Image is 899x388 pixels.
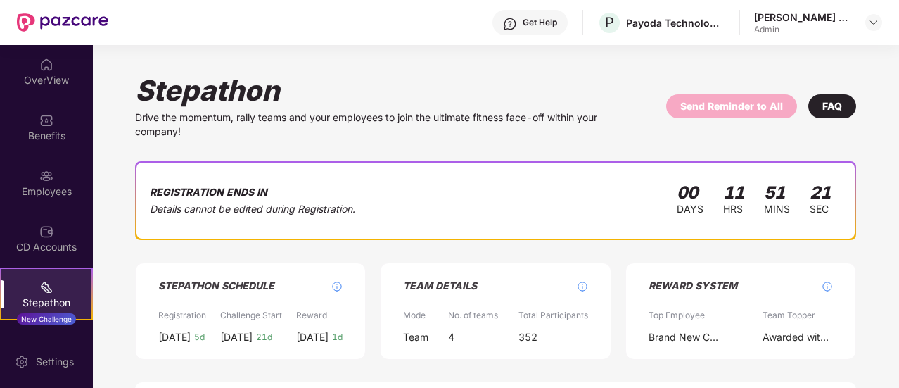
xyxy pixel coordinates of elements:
[649,311,705,320] div: Top Employee
[150,201,355,218] div: Details cannot be edited during Registration.
[403,330,428,345] div: Team
[296,311,327,320] div: Reward
[723,184,744,201] div: 11
[649,330,719,345] div: Brand New Cycle & Trophy
[764,201,790,217] div: MINS
[754,11,853,24] div: [PERSON_NAME] Karuvathil [PERSON_NAME]
[822,99,842,114] div: FAQ
[868,17,879,28] img: svg+xml;base64,PHN2ZyBpZD0iRHJvcGRvd24tMzJ4MzIiIHhtbG5zPSJodHRwOi8vd3d3LnczLm9yZy8yMDAwL3N2ZyIgd2...
[39,113,53,127] img: svg+xml;base64,PHN2ZyBpZD0iQmVuZWZpdHMiIHhtbG5zPSJodHRwOi8vd3d3LnczLm9yZy8yMDAwL3N2ZyIgd2lkdGg9Ij...
[135,111,604,139] div: Drive the momentum, rally teams and your employees to join the ultimate fitness face-off within y...
[1,296,91,310] div: Stepathon
[158,311,206,320] div: Registration
[518,311,588,320] div: Total Participants
[15,355,29,369] img: svg+xml;base64,PHN2ZyBpZD0iU2V0dGluZy0yMHgyMCIgeG1sbnM9Imh0dHA6Ly93d3cudzMub3JnLzIwMDAvc3ZnIiB3aW...
[17,313,76,325] div: New Challenge
[332,333,343,342] span: 1d
[135,73,604,108] div: Stepathon
[518,330,537,345] div: 352
[822,281,833,292] img: svg+xml;base64,PHN2ZyBpZD0iSW5mb18tXzMyeDMyIiBkYXRhLW5hbWU9IkluZm8gLSAzMngzMiIgeG1sbnM9Imh0dHA6Ly...
[39,169,53,183] img: svg+xml;base64,PHN2ZyBpZD0iRW1wbG95ZWVzIiB4bWxucz0iaHR0cDovL3d3dy53My5vcmcvMjAwMC9zdmciIHdpZHRoPS...
[194,333,205,342] span: 5d
[626,16,725,30] div: Payoda Technologies
[296,330,329,345] div: [DATE]
[39,58,53,72] img: svg+xml;base64,PHN2ZyBpZD0iSG9tZSIgeG1sbnM9Imh0dHA6Ly93d3cudzMub3JnLzIwMDAvc3ZnIiB3aWR0aD0iMjAiIG...
[680,99,783,114] div: Send Reminder to All
[150,184,355,201] div: REGISTRATION ENDS IN
[763,311,815,320] div: Team Topper
[220,330,253,345] div: [DATE]
[158,277,274,294] div: Stepathon Schedule
[764,184,790,201] div: 51
[448,311,498,320] div: No. of teams
[403,311,426,320] div: Mode
[158,330,191,345] div: [DATE]
[403,277,477,294] div: Team Details
[649,277,737,294] div: Reward System
[503,17,517,31] img: svg+xml;base64,PHN2ZyBpZD0iSGVscC0zMngzMiIgeG1sbnM9Imh0dHA6Ly93d3cudzMub3JnLzIwMDAvc3ZnIiB3aWR0aD...
[754,24,853,35] div: Admin
[448,330,454,345] div: 4
[220,311,282,320] div: Challenge Start
[810,201,831,217] div: SEC
[331,281,343,292] img: svg+xml;base64,PHN2ZyBpZD0iSW5mb18tXzMyeDMyIiBkYXRhLW5hbWU9IkluZm8gLSAzMngzMiIgeG1sbnM9Imh0dHA6Ly...
[577,281,588,292] img: svg+xml;base64,PHN2ZyBpZD0iSW5mb18tXzMyeDMyIiBkYXRhLW5hbWU9IkluZm8gLSAzMngzMiIgeG1sbnM9Imh0dHA6Ly...
[17,13,108,32] img: New Pazcare Logo
[763,330,833,345] div: Awarded with Trophies
[677,184,703,201] div: 00
[723,201,744,217] div: HRS
[677,201,703,217] div: DAYS
[605,14,614,31] span: P
[256,333,272,342] span: 21d
[523,17,557,28] div: Get Help
[39,280,53,294] img: svg+xml;base64,PHN2ZyB4bWxucz0iaHR0cDovL3d3dy53My5vcmcvMjAwMC9zdmciIHdpZHRoPSIyMSIgaGVpZ2h0PSIyMC...
[39,225,53,239] img: svg+xml;base64,PHN2ZyBpZD0iQ0RfQWNjb3VudHMiIGRhdGEtbmFtZT0iQ0QgQWNjb3VudHMiIHhtbG5zPSJodHRwOi8vd3...
[810,184,831,201] div: 21
[32,355,78,369] div: Settings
